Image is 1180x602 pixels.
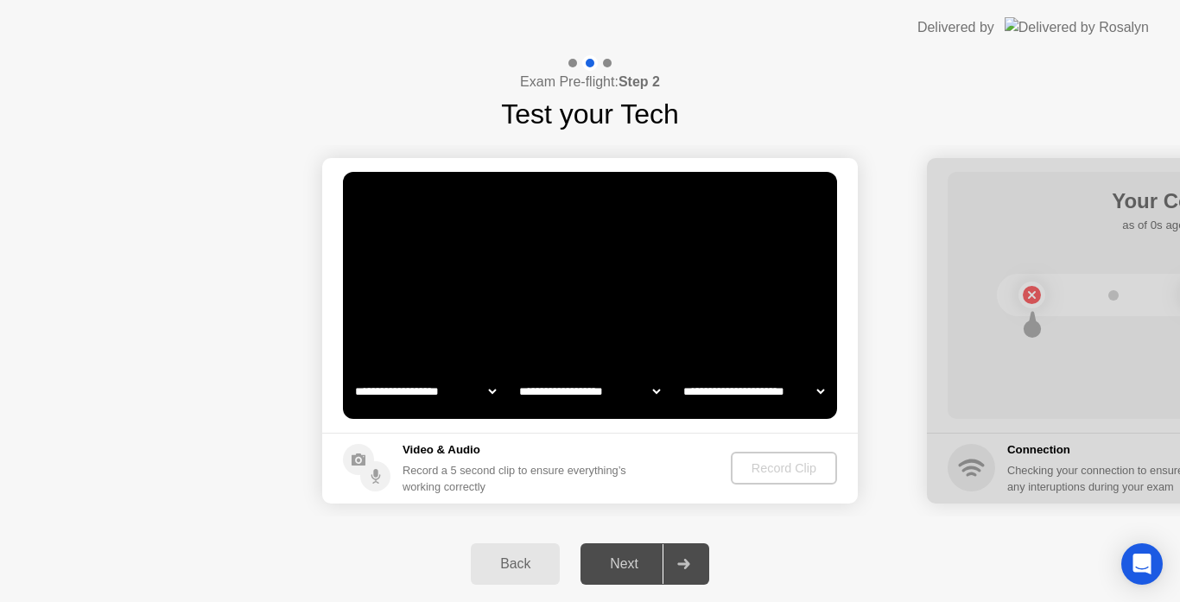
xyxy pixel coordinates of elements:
[731,452,837,485] button: Record Clip
[471,543,560,585] button: Back
[1121,543,1163,585] div: Open Intercom Messenger
[352,374,499,409] select: Available cameras
[580,543,709,585] button: Next
[917,17,994,38] div: Delivered by
[680,374,828,409] select: Available microphones
[403,462,633,495] div: Record a 5 second clip to ensure everything’s working correctly
[586,556,663,572] div: Next
[403,441,633,459] h5: Video & Audio
[501,93,679,135] h1: Test your Tech
[619,74,660,89] b: Step 2
[520,72,660,92] h4: Exam Pre-flight:
[476,556,555,572] div: Back
[1005,17,1149,37] img: Delivered by Rosalyn
[738,461,830,475] div: Record Clip
[516,374,663,409] select: Available speakers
